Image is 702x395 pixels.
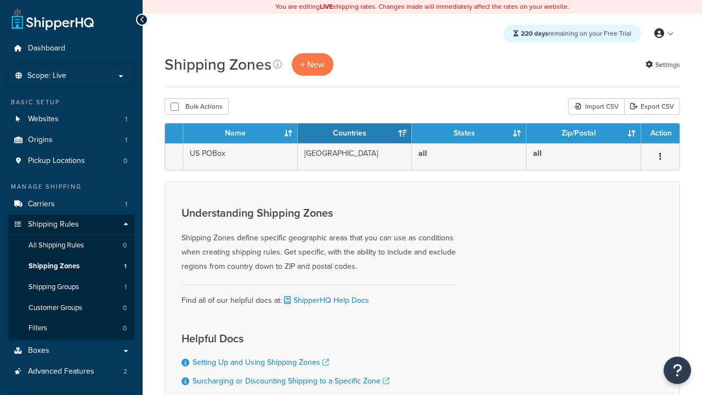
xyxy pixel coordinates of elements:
[123,156,127,166] span: 0
[193,375,389,387] a: Surcharging or Discounting Shipping to a Specific Zone
[8,277,134,297] li: Shipping Groups
[28,156,85,166] span: Pickup Locations
[29,241,84,250] span: All Shipping Rules
[8,215,134,340] li: Shipping Rules
[193,357,329,368] a: Setting Up and Using Shipping Zones
[8,362,134,382] a: Advanced Features 2
[28,44,65,53] span: Dashboard
[8,341,134,361] a: Boxes
[8,109,134,129] li: Websites
[182,332,389,345] h3: Helpful Docs
[8,298,134,318] a: Customer Groups 0
[28,367,94,376] span: Advanced Features
[8,235,134,256] a: All Shipping Rules 0
[182,207,456,274] div: Shipping Zones define specific geographic areas that you can use as conditions when creating ship...
[28,200,55,209] span: Carriers
[8,215,134,235] a: Shipping Rules
[8,256,134,276] li: Shipping Zones
[123,367,127,376] span: 2
[125,136,127,145] span: 1
[183,123,298,143] th: Name: activate to sort column ascending
[125,115,127,124] span: 1
[8,194,134,215] a: Carriers 1
[8,362,134,382] li: Advanced Features
[165,98,229,115] button: Bulk Actions
[282,295,369,306] a: ShipperHQ Help Docs
[12,8,94,30] a: ShipperHQ Home
[182,285,456,308] div: Find all of our helpful docs at:
[624,98,680,115] a: Export CSV
[8,318,134,338] a: Filters 0
[183,143,298,170] td: US POBox
[8,235,134,256] li: All Shipping Rules
[8,98,134,107] div: Basic Setup
[298,123,412,143] th: Countries: activate to sort column ascending
[29,283,79,292] span: Shipping Groups
[533,148,542,159] b: all
[28,115,59,124] span: Websites
[8,182,134,191] div: Manage Shipping
[320,2,333,12] b: LIVE
[29,303,82,313] span: Customer Groups
[646,57,680,72] a: Settings
[8,151,134,171] li: Pickup Locations
[165,54,271,75] h1: Shipping Zones
[182,207,456,219] h3: Understanding Shipping Zones
[125,200,127,209] span: 1
[521,29,548,38] strong: 220 days
[8,109,134,129] a: Websites 1
[8,130,134,150] li: Origins
[27,71,66,81] span: Scope: Live
[8,38,134,59] a: Dashboard
[8,298,134,318] li: Customer Groups
[298,143,412,170] td: [GEOGRAPHIC_DATA]
[8,277,134,297] a: Shipping Groups 1
[301,58,325,71] span: + New
[28,220,79,229] span: Shipping Rules
[526,123,641,143] th: Zip/Postal: activate to sort column ascending
[123,241,127,250] span: 0
[28,136,53,145] span: Origins
[8,318,134,338] li: Filters
[124,262,127,271] span: 1
[8,194,134,215] li: Carriers
[8,256,134,276] a: Shipping Zones 1
[418,148,427,159] b: all
[568,98,624,115] div: Import CSV
[123,303,127,313] span: 0
[503,25,641,42] div: remaining on your Free Trial
[8,151,134,171] a: Pickup Locations 0
[292,53,333,76] a: + New
[412,123,526,143] th: States: activate to sort column ascending
[641,123,680,143] th: Action
[28,346,49,356] span: Boxes
[29,262,80,271] span: Shipping Zones
[664,357,691,384] button: Open Resource Center
[124,283,127,292] span: 1
[123,324,127,333] span: 0
[8,130,134,150] a: Origins 1
[29,324,47,333] span: Filters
